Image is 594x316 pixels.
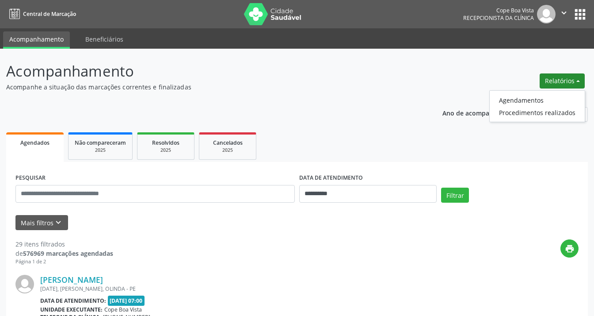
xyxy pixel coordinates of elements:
a: Central de Marcação [6,7,76,21]
strong: 576969 marcações agendadas [23,249,113,258]
button:  [556,5,572,23]
span: Resolvidos [152,139,179,146]
a: Beneficiários [79,31,129,47]
p: Acompanhe a situação das marcações correntes e finalizadas [6,82,413,92]
span: Agendados [20,139,49,146]
b: Unidade executante: [40,306,103,313]
span: Cancelados [213,139,243,146]
button: print [560,239,579,258]
span: Não compareceram [75,139,126,146]
label: PESQUISAR [15,171,46,185]
div: 29 itens filtrados [15,239,113,249]
div: Cope Boa Vista [463,7,534,14]
i: print [565,244,575,254]
a: Agendamentos [490,94,585,106]
button: apps [572,7,588,22]
div: 2025 [206,147,250,154]
button: Relatórios [540,73,585,89]
p: Acompanhamento [6,60,413,82]
div: de [15,249,113,258]
span: Recepcionista da clínica [463,14,534,22]
p: Ano de acompanhamento [442,107,521,118]
i:  [559,8,569,18]
div: [DATE], [PERSON_NAME], OLINDA - PE [40,285,446,293]
a: [PERSON_NAME] [40,275,103,285]
span: Cope Boa Vista [104,306,142,313]
div: 2025 [75,147,126,154]
ul: Relatórios [489,90,585,122]
a: Procedimentos realizados [490,106,585,119]
img: img [537,5,556,23]
b: Data de atendimento: [40,297,106,304]
a: Acompanhamento [3,31,70,49]
label: DATA DE ATENDIMENTO [299,171,363,185]
span: Central de Marcação [23,10,76,18]
span: [DATE] 07:00 [108,296,145,306]
i: keyboard_arrow_down [53,218,63,227]
div: Página 1 de 2 [15,258,113,266]
div: 2025 [144,147,188,154]
button: Filtrar [441,188,469,203]
button: Mais filtroskeyboard_arrow_down [15,215,68,231]
img: img [15,275,34,293]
